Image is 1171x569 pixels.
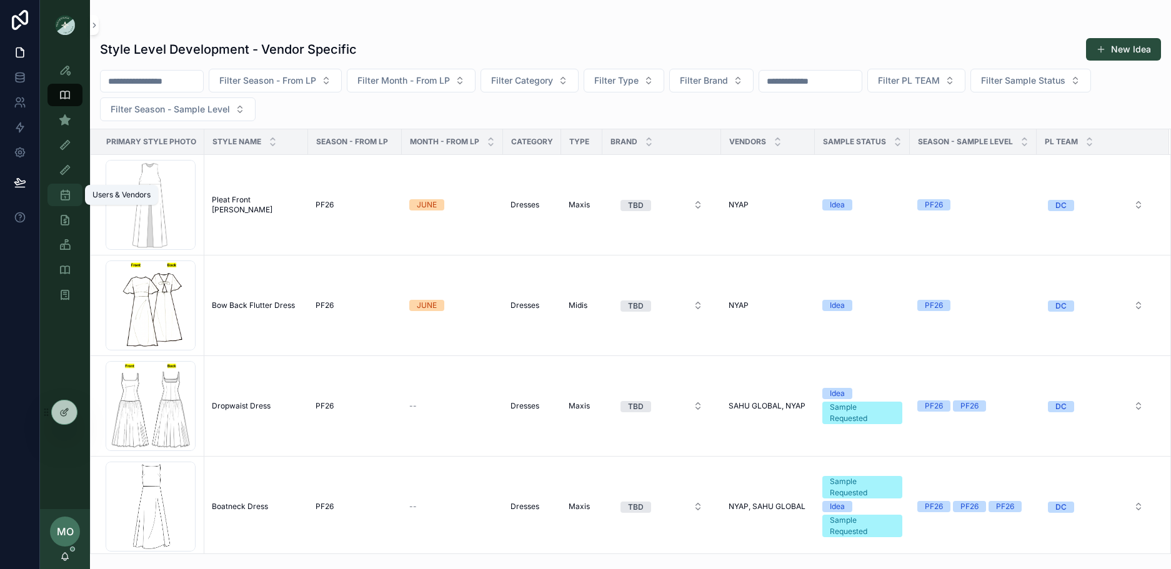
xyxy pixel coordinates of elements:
button: Select Button [610,395,713,417]
button: Select Button [610,294,713,317]
div: PF26 [996,501,1014,512]
span: Category [511,137,553,147]
a: Dropwaist Dress [212,401,301,411]
a: Select Button [1037,495,1154,518]
span: Maxis [569,200,590,210]
div: PF26 [925,199,943,210]
span: Filter Type [594,74,639,87]
a: Dresses [511,401,554,411]
div: TBD [628,300,644,312]
span: Vendors [729,137,766,147]
div: Idea [830,501,845,512]
a: PF26 [917,199,1029,210]
button: Select Button [970,69,1091,92]
div: Sample Requested [830,476,895,498]
img: App logo [55,15,75,35]
a: Dresses [511,300,554,310]
button: Select Button [347,69,476,92]
h1: Style Level Development - Vendor Specific [100,41,357,58]
a: PF26 [316,401,394,411]
a: PF26PF26PF26 [917,501,1029,512]
button: Select Button [867,69,965,92]
a: Maxis [569,502,595,512]
a: Select Button [1037,394,1154,418]
a: IdeaSample Requested [822,388,902,424]
span: Month - From LP [410,137,479,147]
span: Sample Status [823,137,886,147]
a: -- [409,502,496,512]
a: Bow Back Flutter Dress [212,300,301,310]
a: Boatneck Dress [212,502,301,512]
div: PF26 [925,501,943,512]
a: Dresses [511,200,554,210]
span: Boatneck Dress [212,502,268,512]
button: Select Button [1038,294,1154,317]
span: Filter Season - From LP [219,74,316,87]
div: PF26 [925,300,943,311]
span: NYAP [729,200,749,210]
button: Select Button [1038,395,1154,417]
span: Filter Season - Sample Level [111,103,230,116]
span: Dresses [511,300,539,310]
span: PF26 [316,502,334,512]
span: Dresses [511,200,539,210]
a: Midis [569,300,595,310]
span: Season - From LP [316,137,388,147]
a: PF26PF26 [917,400,1029,412]
a: NYAP [729,200,807,210]
span: -- [409,502,417,512]
a: PF26 [316,200,394,210]
button: Select Button [481,69,579,92]
span: Brand [610,137,637,147]
span: NYAP [729,300,749,310]
div: TBD [628,502,644,513]
a: Select Button [610,193,714,217]
span: Type [569,137,589,147]
span: Season - Sample Level [918,137,1013,147]
span: Filter Month - From LP [357,74,450,87]
span: Filter PL TEAM [878,74,940,87]
a: JUNE [409,300,496,311]
div: TBD [628,200,644,211]
a: Maxis [569,401,595,411]
a: PF26 [316,300,394,310]
a: PF26 [917,300,1029,311]
a: Select Button [610,394,714,418]
a: PF26 [316,502,394,512]
a: SAHU GLOBAL, NYAP [729,401,807,411]
span: Maxis [569,502,590,512]
div: DC [1055,300,1067,312]
span: -- [409,401,417,411]
button: Select Button [610,495,713,518]
div: scrollable content [40,50,90,322]
a: Dresses [511,502,554,512]
a: JUNE [409,199,496,210]
span: Midis [569,300,587,310]
a: Select Button [1037,193,1154,217]
a: -- [409,401,496,411]
button: Select Button [100,97,256,121]
div: PF26 [925,400,943,412]
span: Style Name [212,137,261,147]
a: Pleat Front [PERSON_NAME] [212,195,301,215]
a: Maxis [569,200,595,210]
span: Dresses [511,401,539,411]
span: Dropwaist Dress [212,401,271,411]
button: Select Button [209,69,342,92]
button: Select Button [669,69,754,92]
div: Sample Requested [830,402,895,424]
div: TBD [628,401,644,412]
span: PF26 [316,300,334,310]
button: New Idea [1086,38,1161,61]
div: Idea [830,199,845,210]
span: Bow Back Flutter Dress [212,300,295,310]
div: Idea [830,300,845,311]
button: Select Button [1038,495,1154,518]
div: Users & Vendors [92,190,151,200]
span: Maxis [569,401,590,411]
a: NYAP, SAHU GLOBAL [729,502,807,512]
span: SAHU GLOBAL, NYAP [729,401,805,411]
span: MO [57,524,74,539]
